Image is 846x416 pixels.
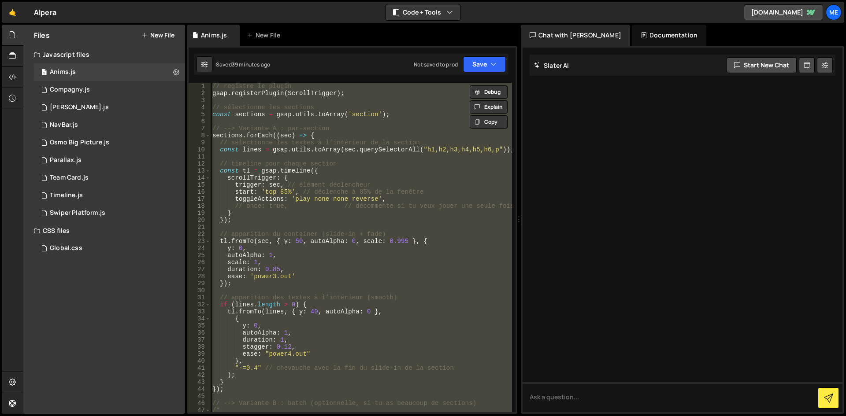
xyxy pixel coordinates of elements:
div: 5 [189,111,211,118]
div: 22 [189,231,211,238]
div: Timeline.js [50,191,83,199]
a: 🤙 [2,2,23,23]
div: 2 [189,90,211,97]
a: Me [826,4,842,20]
div: CSS files [23,222,185,239]
div: 3 [189,97,211,104]
div: Compagny.js [50,86,90,94]
div: 29 [189,280,211,287]
div: Anims.js [50,68,76,76]
div: 17 [189,195,211,202]
div: 11 [189,153,211,160]
div: 21 [189,224,211,231]
div: 16285/44875.js [34,187,185,204]
div: 7 [189,125,211,132]
div: 38 [189,343,211,350]
button: Start new chat [727,57,797,73]
div: 41 [189,364,211,372]
div: NavBar.js [50,121,78,129]
div: 27 [189,266,211,273]
div: 36 [189,329,211,336]
button: Explain [470,100,508,114]
div: 16285/44080.js [34,81,185,99]
div: 16285/45494.js [34,99,185,116]
div: Swiper Platform.js [50,209,105,217]
div: Chat with [PERSON_NAME] [521,25,630,46]
h2: Files [34,30,50,40]
div: 6 [189,118,211,125]
div: 43 [189,379,211,386]
div: Not saved to prod [414,61,458,68]
div: 4 [189,104,211,111]
button: Code + Tools [386,4,460,20]
div: 16285/44894.js [34,63,185,81]
div: 47 [189,407,211,414]
div: 32 [189,301,211,308]
div: 1 [189,83,211,90]
div: Documentation [632,25,706,46]
div: Saved [216,61,270,68]
div: 20 [189,217,211,224]
div: 25 [189,252,211,259]
div: 15 [189,181,211,188]
div: 18 [189,202,211,210]
div: 28 [189,273,211,280]
div: Alpera [34,7,56,18]
div: 39 [189,350,211,357]
div: 45 [189,393,211,400]
div: 16285/43961.js [34,204,185,222]
div: 35 [189,322,211,329]
div: 10 [189,146,211,153]
div: 16285/43939.js [34,169,185,187]
div: Osmo Big Picture.js [50,139,109,147]
div: 33 [189,308,211,315]
div: 37 [189,336,211,343]
div: 23 [189,238,211,245]
div: Javascript files [23,46,185,63]
div: 24 [189,245,211,252]
div: Anims.js [201,31,227,40]
div: 34 [189,315,211,322]
div: 44 [189,386,211,393]
div: 16 [189,188,211,195]
h2: Slater AI [534,61,569,70]
div: 40 [189,357,211,364]
div: 30 [189,287,211,294]
div: New File [247,31,284,40]
div: 8 [189,132,211,139]
div: 16285/43940.css [34,239,185,257]
div: 12 [189,160,211,167]
div: [PERSON_NAME].js [50,103,109,111]
div: 42 [189,372,211,379]
a: [DOMAIN_NAME] [744,4,823,20]
button: New File [141,32,174,39]
div: 9 [189,139,211,146]
div: 16285/45492.js [34,151,185,169]
div: 14 [189,174,211,181]
div: Parallax.js [50,156,82,164]
div: Team Card.js [50,174,89,182]
div: 46 [189,400,211,407]
span: 1 [41,70,47,77]
div: 31 [189,294,211,301]
div: 26 [189,259,211,266]
div: 16285/44885.js [34,116,185,134]
div: Global.css [50,244,82,252]
button: Debug [470,85,508,99]
button: Save [463,56,506,72]
div: 13 [189,167,211,174]
div: 16285/44842.js [34,134,185,151]
div: 39 minutes ago [232,61,270,68]
button: Copy [470,115,508,129]
div: 19 [189,210,211,217]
